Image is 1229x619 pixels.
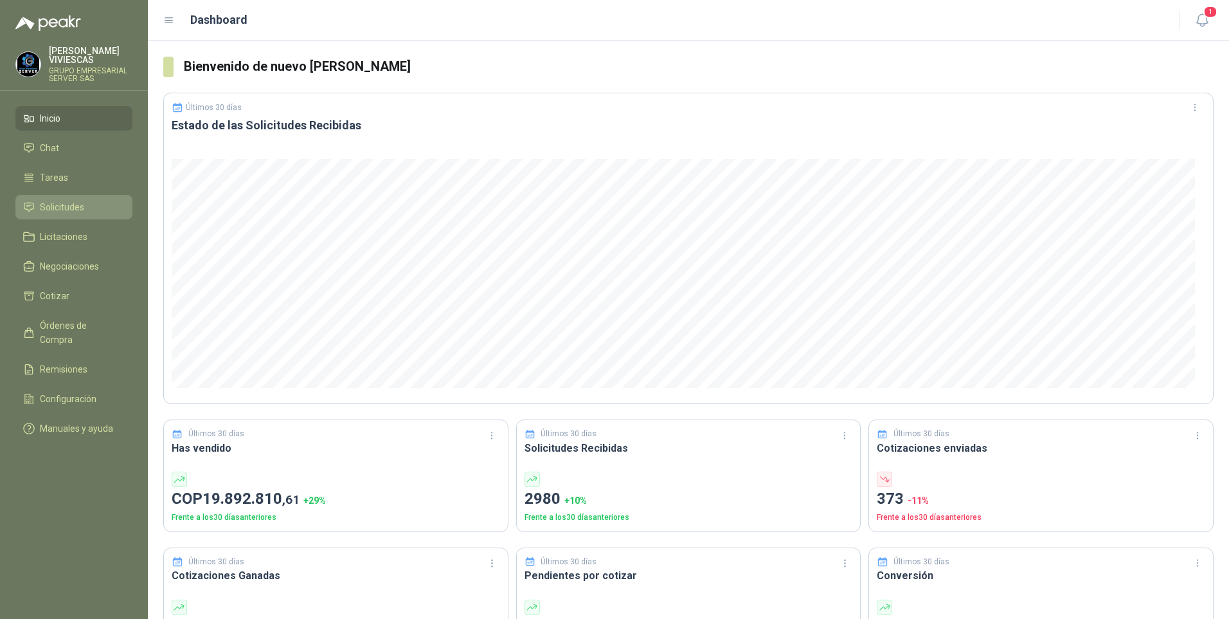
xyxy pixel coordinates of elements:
[877,440,1205,456] h3: Cotizaciones enviadas
[541,556,597,568] p: Últimos 30 días
[16,52,40,77] img: Company Logo
[40,171,68,185] span: Tareas
[877,568,1205,584] h3: Conversión
[15,254,132,279] a: Negociaciones
[188,428,244,440] p: Últimos 30 días
[15,284,132,308] a: Cotizar
[525,512,853,524] p: Frente a los 30 días anteriores
[908,495,929,506] span: -11 %
[1203,6,1217,18] span: 1
[525,440,853,456] h3: Solicitudes Recibidas
[877,487,1205,512] p: 373
[15,15,81,31] img: Logo peakr
[49,46,132,64] p: [PERSON_NAME] VIVIESCAS
[172,440,500,456] h3: Has vendido
[40,392,96,406] span: Configuración
[541,428,597,440] p: Últimos 30 días
[303,495,326,506] span: + 29 %
[40,362,87,376] span: Remisiones
[877,512,1205,524] p: Frente a los 30 días anteriores
[525,568,853,584] h3: Pendientes por cotizar
[15,416,132,441] a: Manuales y ayuda
[893,428,949,440] p: Últimos 30 días
[40,111,60,125] span: Inicio
[15,313,132,352] a: Órdenes de Compra
[15,165,132,190] a: Tareas
[282,492,300,507] span: ,61
[184,57,1214,77] h3: Bienvenido de nuevo [PERSON_NAME]
[893,556,949,568] p: Últimos 30 días
[40,141,59,155] span: Chat
[1190,9,1214,32] button: 1
[564,495,587,506] span: + 10 %
[15,225,132,249] a: Licitaciones
[172,512,500,524] p: Frente a los 30 días anteriores
[202,490,300,508] span: 19.892.810
[49,67,132,82] p: GRUPO EMPRESARIAL SERVER SAS
[40,230,87,244] span: Licitaciones
[40,319,120,347] span: Órdenes de Compra
[525,487,853,512] p: 2980
[186,103,242,112] p: Últimos 30 días
[15,106,132,131] a: Inicio
[40,421,113,436] span: Manuales y ayuda
[188,556,244,568] p: Últimos 30 días
[15,387,132,411] a: Configuración
[15,136,132,160] a: Chat
[15,357,132,382] a: Remisiones
[40,259,99,273] span: Negociaciones
[172,118,1205,133] h3: Estado de las Solicitudes Recibidas
[172,568,500,584] h3: Cotizaciones Ganadas
[190,11,247,29] h1: Dashboard
[40,289,69,303] span: Cotizar
[172,487,500,512] p: COP
[15,195,132,219] a: Solicitudes
[40,200,84,214] span: Solicitudes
